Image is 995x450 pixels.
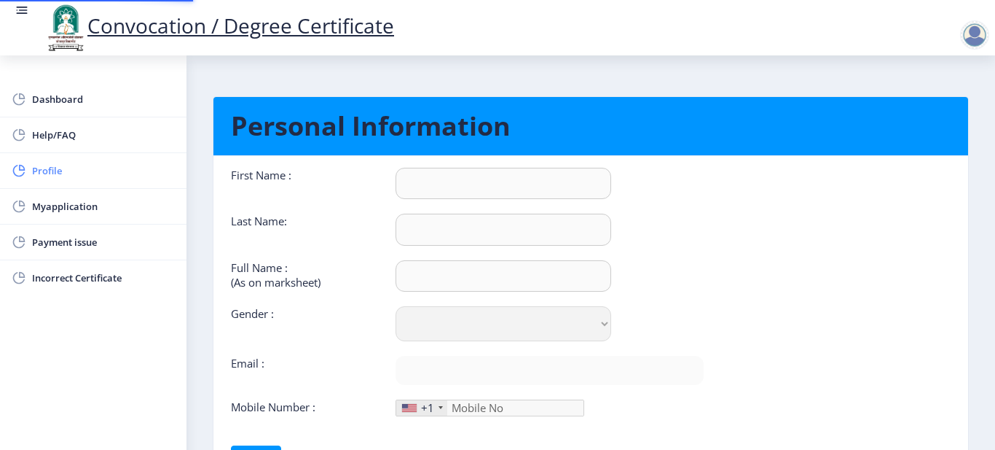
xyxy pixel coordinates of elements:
div: First Name : [220,168,385,199]
div: +1 [421,400,434,415]
div: Mobile Number : [220,400,385,416]
div: Last Name: [220,214,385,245]
a: Convocation / Degree Certificate [44,12,394,39]
span: Incorrect Certificate [32,269,175,287]
img: logo [44,3,87,53]
input: Mobile No [396,400,584,416]
div: Email : [220,356,385,385]
div: Full Name : (As on marksheet) [220,260,385,292]
span: Myapplication [32,198,175,215]
span: Dashboard [32,90,175,108]
span: Help/FAQ [32,126,175,144]
span: Payment issue [32,233,175,251]
div: United States: +1 [396,400,447,416]
h1: Personal Information [231,109,951,144]
div: Gender : [220,306,385,341]
span: Profile [32,162,175,179]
